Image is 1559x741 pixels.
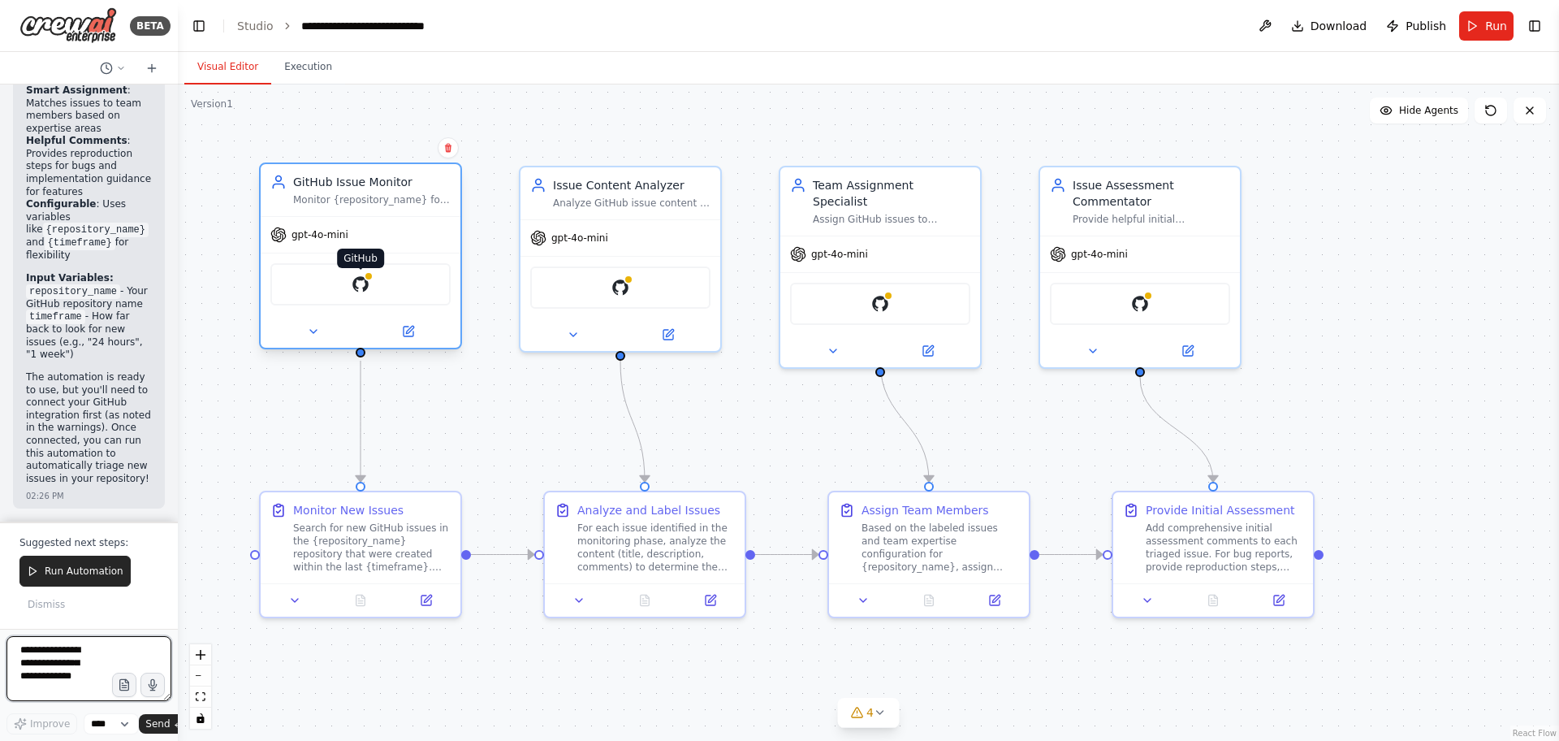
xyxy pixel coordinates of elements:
div: Assign Team Members [862,502,989,518]
button: Download [1285,11,1374,41]
a: React Flow attribution [1513,729,1557,738]
button: Send [139,714,189,734]
g: Edge from 711c727c-b446-4102-aa8f-c14eec7be286 to 46ebc780-fef9-4c2b-b349-1b358f4990cf [471,547,534,563]
button: Upload files [112,673,136,697]
button: Delete node [438,137,459,158]
span: Improve [30,717,70,730]
div: React Flow controls [190,644,211,729]
code: repository_name [26,284,120,299]
div: Issue Content AnalyzerAnalyze GitHub issue content to automatically categorize them with appropri... [519,166,722,353]
button: Publish [1380,11,1453,41]
button: Switch to previous chat [93,58,132,78]
strong: Smart Assignment [26,84,127,96]
nav: breadcrumb [237,18,466,34]
div: Team Assignment Specialist [813,177,970,210]
button: Open in side panel [882,341,974,361]
div: Based on the labeled issues and team expertise configuration for {repository_name}, assign approp... [862,522,1019,574]
li: - Your GitHub repository name [26,285,152,311]
button: Run [1459,11,1514,41]
div: Add comprehensive initial assessment comments to each triaged issue. For bug reports, provide rep... [1146,522,1303,574]
span: Download [1311,18,1367,34]
button: Open in side panel [1142,341,1233,361]
div: GitHub Issue Monitor [293,174,451,190]
p: Suggested next steps: [19,536,158,549]
button: zoom out [190,665,211,687]
div: Monitor {repository_name} for new GitHub issues and identify ones that need triage. Focus on find... [293,193,451,206]
button: Open in side panel [362,322,454,341]
button: No output available [895,591,964,610]
span: gpt-4o-mini [551,232,608,245]
span: Hide Agents [1399,104,1458,117]
div: Provide Initial Assessment [1146,502,1295,518]
div: Analyze GitHub issue content to automatically categorize them with appropriate labels such as 'bu... [553,197,710,210]
button: Run Automation [19,556,131,587]
div: BETA [130,16,171,36]
g: Edge from abf9f816-01ee-49c6-bb0e-aba0fd47eefb to 6ba3d524-6883-4418-b350-60f6204f1da2 [1039,547,1103,563]
div: Monitor New Issues [293,502,404,518]
button: zoom in [190,644,211,665]
button: Open in side panel [682,591,738,610]
img: GitHub [611,278,630,297]
div: Version 1 [191,97,233,110]
button: No output available [611,591,680,610]
span: Send [145,717,170,730]
div: Analyze and Label Issues [577,502,720,518]
button: Open in side panel [622,325,714,344]
strong: Configurable [26,198,96,210]
div: Team Assignment SpecialistAssign GitHub issues to appropriate team members based on their experti... [779,166,982,369]
button: Open in side panel [966,591,1022,610]
strong: Input Variables: [26,272,114,284]
span: Publish [1406,18,1446,34]
div: Issue Assessment Commentator [1073,177,1230,210]
li: : Provides reproduction steps for bugs and implementation guidance for features [26,135,152,198]
span: Run [1485,18,1507,34]
div: GitHub Issue MonitorMonitor {repository_name} for new GitHub issues and identify ones that need t... [259,166,462,353]
div: Assign GitHub issues to appropriate team members based on their expertise, current workload, and ... [813,213,970,226]
a: Studio [237,19,274,32]
span: gpt-4o-mini [292,228,348,241]
span: Dismiss [28,598,65,611]
div: Monitor New IssuesSearch for new GitHub issues in the {repository_name} repository that were crea... [259,491,462,618]
span: Run Automation [45,565,123,578]
span: gpt-4o-mini [811,248,868,261]
img: Logo [19,7,117,44]
img: GitHub [351,275,370,294]
code: {timeframe} [45,236,115,250]
g: Edge from 46ebc780-fef9-4c2b-b349-1b358f4990cf to abf9f816-01ee-49c6-bb0e-aba0fd47eefb [755,547,818,563]
button: Execution [271,50,345,84]
button: No output available [326,591,395,610]
div: Provide helpful initial assessment comments on GitHub issues including reproduction steps for bug... [1073,213,1230,226]
li: - How far back to look for new issues (e.g., "24 hours", "1 week") [26,310,152,362]
g: Edge from 676f7489-c27d-4970-b5d3-3b895ddfa68e to 6ba3d524-6883-4418-b350-60f6204f1da2 [1132,377,1221,482]
p: The automation is ready to use, but you'll need to connect your GitHub integration first (as note... [26,371,152,485]
li: : Uses variables like and for flexibility [26,198,152,262]
span: gpt-4o-mini [1071,248,1128,261]
button: Start a new chat [139,58,165,78]
div: Issue Content Analyzer [553,177,710,193]
button: toggle interactivity [190,708,211,729]
button: Improve [6,713,77,734]
span: 4 [866,704,874,721]
g: Edge from 486088e6-9140-43cc-bd63-e89355f87b1a to 46ebc780-fef9-4c2b-b349-1b358f4990cf [612,361,653,482]
img: GitHub [1130,294,1150,314]
li: : Matches issues to team members based on expertise areas [26,84,152,135]
code: timeframe [26,310,85,324]
div: Provide Initial AssessmentAdd comprehensive initial assessment comments to each triaged issue. Fo... [1112,491,1315,618]
button: 4 [837,698,900,728]
button: Show right sidebar [1523,15,1546,37]
g: Edge from a9a3755f-db66-434d-86ee-05749e8b3a5d to 711c727c-b446-4102-aa8f-c14eec7be286 [352,361,369,482]
strong: Helpful Comments [26,135,127,146]
div: Analyze and Label IssuesFor each issue identified in the monitoring phase, analyze the content (t... [543,491,746,618]
button: fit view [190,687,211,708]
div: Search for new GitHub issues in the {repository_name} repository that were created within the las... [293,522,451,574]
button: Click to speak your automation idea [140,673,165,697]
button: No output available [1179,591,1248,610]
button: Hide left sidebar [188,15,210,37]
img: GitHub [870,294,890,314]
div: Issue Assessment CommentatorProvide helpful initial assessment comments on GitHub issues includin... [1039,166,1242,369]
div: Assign Team MembersBased on the labeled issues and team expertise configuration for {repository_n... [827,491,1030,618]
div: For each issue identified in the monitoring phase, analyze the content (title, description, comme... [577,522,735,574]
div: 02:26 PM [26,490,64,502]
button: Hide Agents [1370,97,1468,123]
button: Open in side panel [1250,591,1306,610]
